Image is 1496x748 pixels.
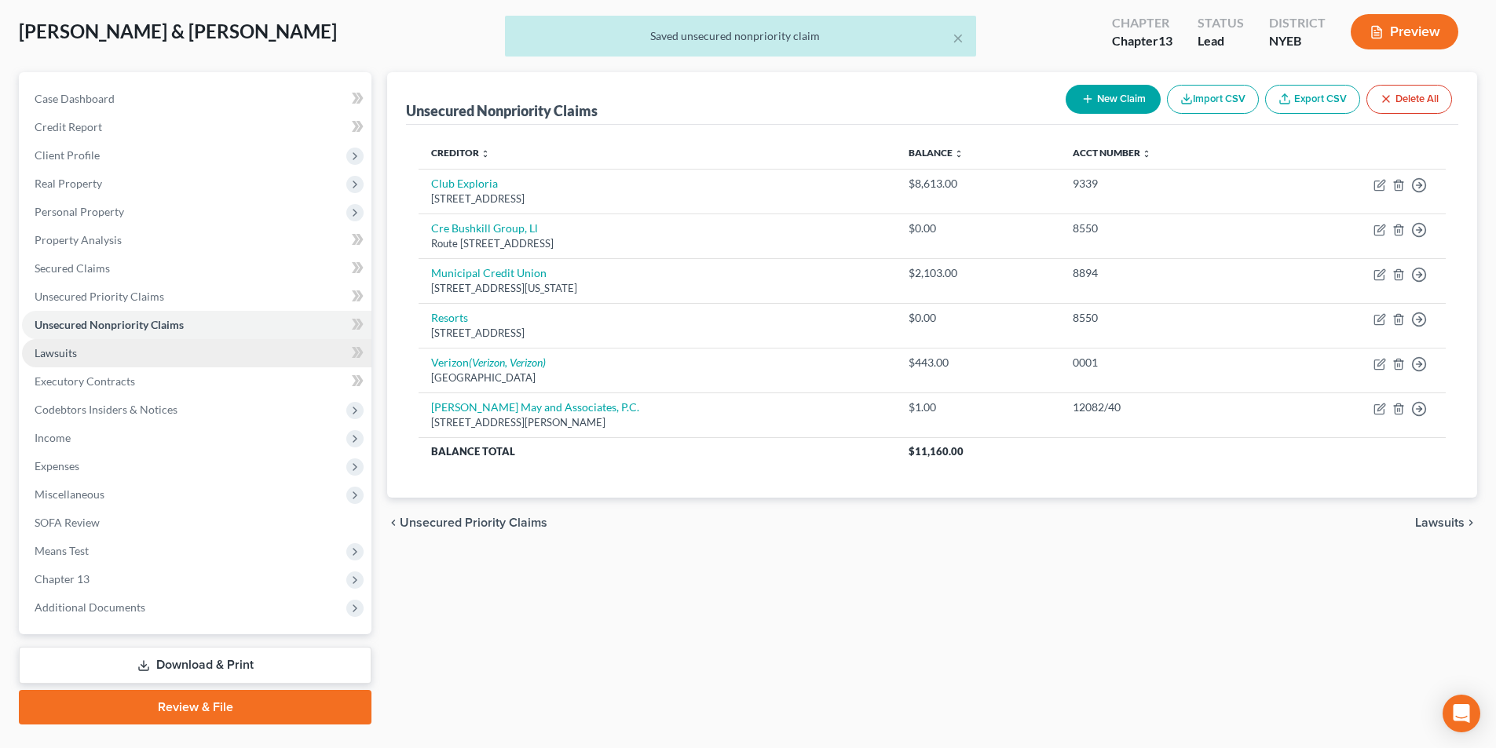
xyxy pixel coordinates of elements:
a: Credit Report [22,113,371,141]
span: Chapter 13 [35,572,90,586]
div: $443.00 [909,355,1048,370]
span: Unsecured Priority Claims [35,290,164,303]
a: Resorts [431,311,468,324]
a: Lawsuits [22,339,371,367]
a: Executory Contracts [22,367,371,396]
span: $11,160.00 [909,445,964,458]
a: SOFA Review [22,509,371,537]
a: Acct Number unfold_more [1073,147,1151,159]
a: Case Dashboard [22,85,371,113]
div: 8894 [1073,265,1260,281]
a: Unsecured Nonpriority Claims [22,311,371,339]
i: unfold_more [1142,149,1151,159]
button: Import CSV [1167,85,1259,114]
span: Lawsuits [1415,516,1465,529]
div: 12082/40 [1073,400,1260,415]
button: Delete All [1366,85,1452,114]
div: [STREET_ADDRESS] [431,326,883,341]
div: 8550 [1073,310,1260,326]
button: New Claim [1066,85,1161,114]
span: Property Analysis [35,233,122,246]
span: Case Dashboard [35,92,115,105]
div: Status [1198,14,1244,32]
div: $0.00 [909,221,1048,236]
button: × [953,28,964,47]
span: Unsecured Priority Claims [400,516,547,529]
div: [GEOGRAPHIC_DATA] [431,370,883,385]
a: Secured Claims [22,254,371,283]
a: Export CSV [1265,85,1360,114]
div: Chapter [1112,14,1172,32]
a: [PERSON_NAME] May and Associates, P.C. [431,400,639,414]
span: Additional Documents [35,600,145,614]
span: Client Profile [35,148,100,162]
span: Personal Property [35,205,124,218]
i: unfold_more [481,149,490,159]
i: chevron_right [1465,516,1477,529]
div: Open Intercom Messenger [1443,695,1480,732]
a: Review & File [19,690,371,724]
i: chevron_left [387,516,400,529]
span: Means Test [35,544,89,557]
div: $1.00 [909,400,1048,415]
span: Miscellaneous [35,487,104,501]
a: Unsecured Priority Claims [22,283,371,311]
span: Expenses [35,459,79,473]
div: $2,103.00 [909,265,1048,281]
a: Creditor unfold_more [431,147,490,159]
button: Preview [1351,14,1458,49]
a: Balance unfold_more [909,147,964,159]
span: Executory Contracts [35,374,135,388]
span: Lawsuits [35,346,77,359]
div: 8550 [1073,221,1260,236]
i: (Verizon, Verizon) [469,356,546,369]
span: SOFA Review [35,516,100,529]
div: Saved unsecured nonpriority claim [518,28,964,44]
div: District [1269,14,1326,32]
a: Cre Bushkill Group, Ll [431,221,538,235]
span: Credit Report [35,120,102,133]
div: $0.00 [909,310,1048,326]
a: Property Analysis [22,226,371,254]
div: 0001 [1073,355,1260,370]
span: Real Property [35,177,102,190]
a: Verizon(Verizon, Verizon) [431,356,546,369]
button: Lawsuits chevron_right [1415,516,1477,529]
div: [STREET_ADDRESS][US_STATE] [431,281,883,296]
div: Route [STREET_ADDRESS] [431,236,883,251]
a: Club Exploria [431,177,498,190]
div: $8,613.00 [909,176,1048,192]
a: Municipal Credit Union [431,266,547,279]
i: unfold_more [954,149,964,159]
button: chevron_left Unsecured Priority Claims [387,516,547,529]
div: 9339 [1073,176,1260,192]
a: Download & Print [19,647,371,684]
span: Secured Claims [35,261,110,275]
span: Income [35,431,71,444]
div: [STREET_ADDRESS][PERSON_NAME] [431,415,883,430]
div: Unsecured Nonpriority Claims [406,101,598,120]
span: Unsecured Nonpriority Claims [35,318,184,331]
div: [STREET_ADDRESS] [431,192,883,206]
th: Balance Total [419,437,896,465]
span: Codebtors Insiders & Notices [35,403,177,416]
